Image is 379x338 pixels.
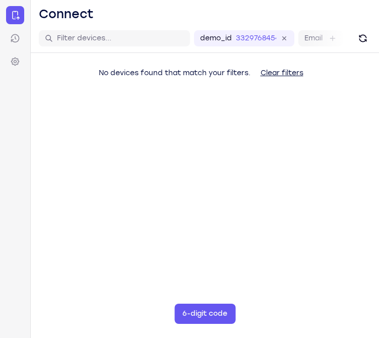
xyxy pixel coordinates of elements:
[6,52,24,71] a: Settings
[200,33,232,43] label: demo_id
[39,6,94,22] h1: Connect
[6,6,24,24] a: Connect
[355,30,371,46] button: Refresh
[57,33,184,43] input: Filter devices...
[252,63,311,83] button: Clear filters
[304,33,323,43] label: Email
[99,69,250,77] span: No devices found that match your filters.
[6,29,24,47] a: Sessions
[174,304,235,324] button: 6-digit code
